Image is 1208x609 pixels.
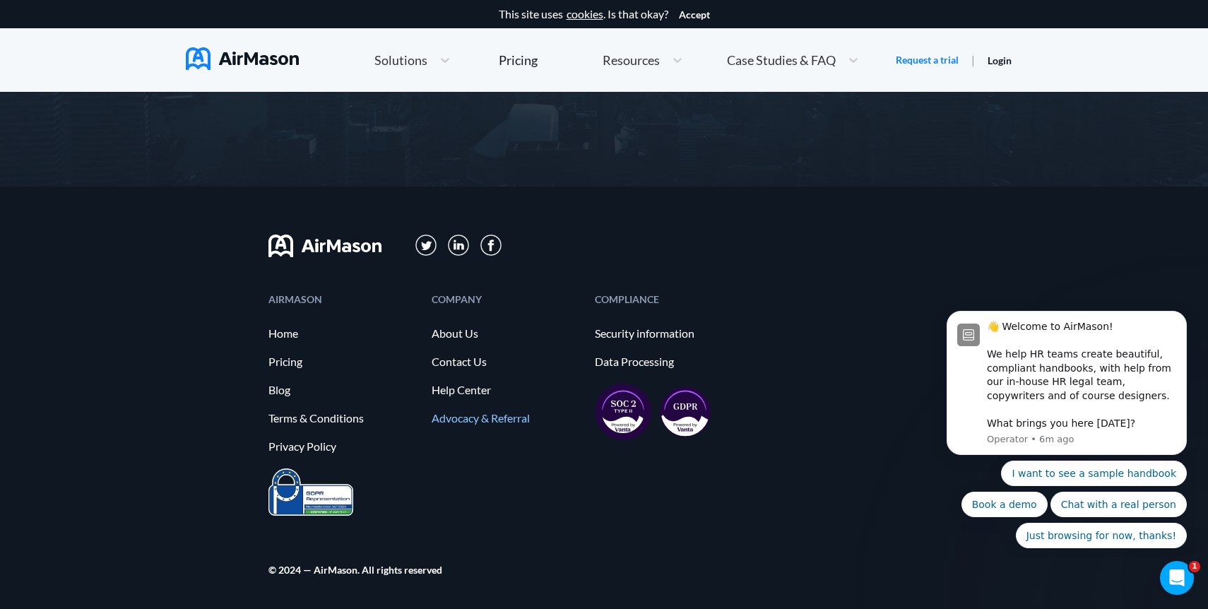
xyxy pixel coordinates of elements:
[268,412,418,425] a: Terms & Conditions
[595,384,651,440] img: soc2-17851990f8204ed92eb8cdb2d5e8da73.svg
[268,565,442,574] div: © 2024 — AirMason. All rights reserved
[268,235,381,257] img: svg+xml;base64,PHN2ZyB3aWR0aD0iMTYwIiBoZWlnaHQ9IjMyIiB2aWV3Qm94PSIwIDAgMTYwIDMyIiBmaWxsPSJub25lIi...
[595,355,744,368] a: Data Processing
[268,327,418,340] a: Home
[727,54,836,66] span: Case Studies & FAQ
[971,53,975,66] span: |
[896,53,959,67] a: Request a trial
[268,468,353,516] img: prighter-certificate-eu-7c0b0bead1821e86115914626e15d079.png
[499,47,538,73] a: Pricing
[432,295,581,304] div: COMPANY
[499,54,538,66] div: Pricing
[595,295,744,304] div: COMPLIANCE
[1160,561,1194,595] iframe: Intercom live chat
[432,384,581,396] a: Help Center
[660,386,711,437] img: gdpr-98ea35551734e2af8fd9405dbdaf8c18.svg
[374,54,427,66] span: Solutions
[1189,561,1200,572] span: 1
[480,235,502,256] img: svg+xml;base64,PD94bWwgdmVyc2lvbj0iMS4wIiBlbmNvZGluZz0iVVRGLTgiPz4KPHN2ZyB3aWR0aD0iMzBweCIgaGVpZ2...
[988,54,1012,66] a: Login
[415,235,437,256] img: svg+xml;base64,PD94bWwgdmVyc2lvbj0iMS4wIiBlbmNvZGluZz0iVVRGLTgiPz4KPHN2ZyB3aWR0aD0iMzFweCIgaGVpZ2...
[268,355,418,368] a: Pricing
[595,327,744,340] a: Security information
[186,47,299,70] img: AirMason Logo
[268,440,418,453] a: Privacy Policy
[268,384,418,396] a: Blog
[448,235,470,256] img: svg+xml;base64,PD94bWwgdmVyc2lvbj0iMS4wIiBlbmNvZGluZz0iVVRGLTgiPz4KPHN2ZyB3aWR0aD0iMzFweCIgaGVpZ2...
[567,8,603,20] a: cookies
[925,298,1208,557] iframe: Intercom notifications message
[268,295,418,304] div: AIRMASON
[432,412,581,425] a: Advocacy & Referral
[432,327,581,340] a: About Us
[679,9,710,20] button: Accept cookies
[432,355,581,368] a: Contact Us
[603,54,660,66] span: Resources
